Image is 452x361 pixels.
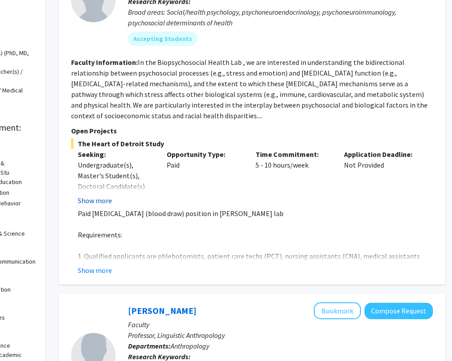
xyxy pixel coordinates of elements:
p: Open Projects [71,125,433,136]
p: Professor, Linguistic Anthropology [128,330,433,341]
b: Departments: [128,341,171,350]
button: Show more [78,195,112,206]
p: Faculty [128,319,433,330]
p: Time Commitment: [256,149,331,160]
div: Broad areas: Social/health psychology, psychoneuroendocrinology, psychoneuroimmunology, psychosoc... [128,7,433,28]
mat-chip: Accepting Students [128,32,197,46]
p: Seeking: [78,149,153,160]
button: Show more [78,265,112,276]
div: Not Provided [337,149,426,206]
div: Paid [160,149,249,206]
span: Paid [MEDICAL_DATA] (blood draw) position in [PERSON_NAME] lab [78,209,284,218]
iframe: Chat [7,321,38,354]
span: Requirements: [78,230,122,239]
fg-read-more: In the Biopsychosocial Health Lab , we are interested in understanding the bidirectional relation... [71,58,428,120]
span: Anthropology [171,341,209,350]
b: Faculty Information: [71,58,138,67]
span: 1. Qualified applicants are phlebotomists, patient care techs (PCT), nursing assistants (CNA), me... [78,252,420,271]
button: Compose Request to Stephen Chrisomalis [364,303,433,319]
span: The Heart of Detroit Study [71,138,433,149]
b: Research Keywords: [128,352,191,361]
div: Undergraduate(s), Master's Student(s), Doctoral Candidate(s) (PhD, MD, DMD, PharmD, etc.) [78,160,153,213]
p: Opportunity Type: [167,149,242,160]
p: Application Deadline: [344,149,420,160]
div: 5 - 10 hours/week [249,149,338,206]
button: Add Stephen Chrisomalis to Bookmarks [314,302,361,319]
a: [PERSON_NAME] [128,305,196,316]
